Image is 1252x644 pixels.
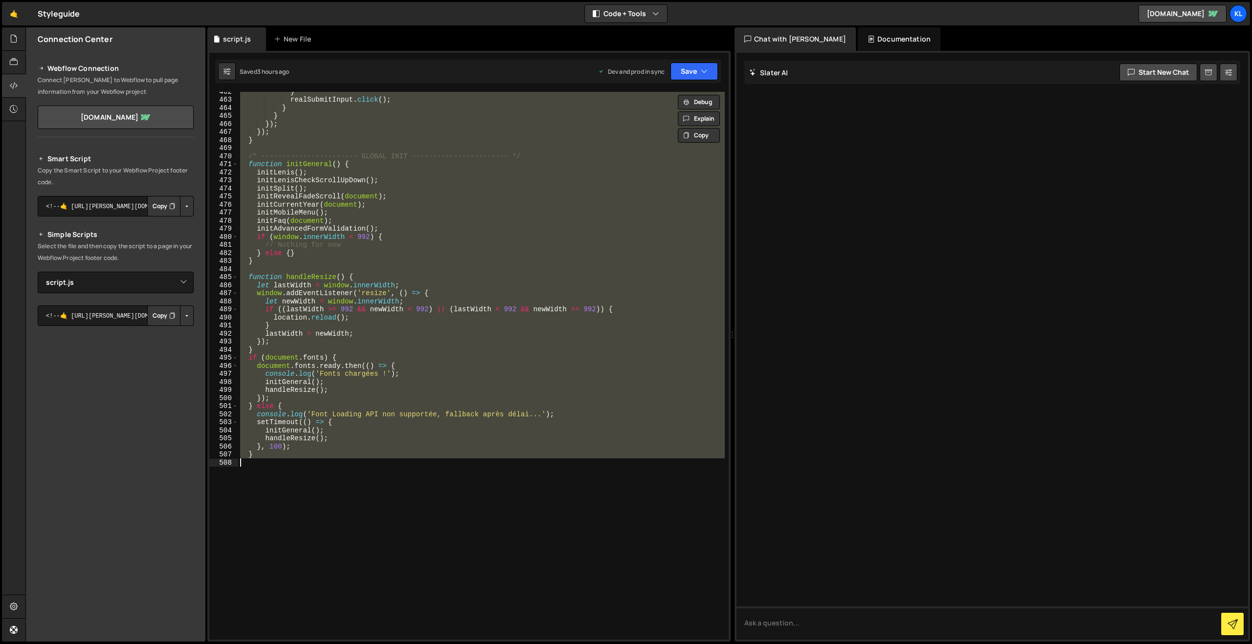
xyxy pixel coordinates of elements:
[209,152,238,161] div: 470
[209,176,238,185] div: 473
[585,5,667,22] button: Code + Tools
[2,2,26,25] a: 🤙
[209,322,238,330] div: 491
[678,128,720,143] button: Copy
[38,34,112,44] h2: Connection Center
[209,427,238,435] div: 504
[240,67,290,76] div: Saved
[38,436,195,524] iframe: YouTube video player
[1139,5,1227,22] a: [DOMAIN_NAME]
[209,370,238,378] div: 497
[147,196,194,216] div: Button group with nested dropdown
[858,27,940,51] div: Documentation
[209,434,238,443] div: 505
[209,112,238,120] div: 465
[274,34,315,44] div: New File
[209,233,238,241] div: 480
[735,27,856,51] div: Chat with [PERSON_NAME]
[209,104,238,112] div: 464
[209,136,238,145] div: 468
[38,106,194,129] a: [DOMAIN_NAME]
[38,8,80,20] div: Styleguide
[209,394,238,403] div: 500
[147,196,180,216] button: Copy
[209,410,238,419] div: 502
[209,338,238,346] div: 493
[147,305,194,326] div: Button group with nested dropdown
[38,305,194,326] textarea: <!--🤙 [URL][PERSON_NAME][DOMAIN_NAME]> <script>document.addEventListener("DOMContentLoaded", func...
[209,386,238,394] div: 499
[209,169,238,177] div: 472
[38,240,194,264] p: Select the file and then copy the script to a page in your Webflow Project footer code.
[209,144,238,152] div: 469
[38,63,194,74] h2: Webflow Connection
[209,354,238,362] div: 495
[678,111,720,126] button: Explain
[598,67,665,76] div: Dev and prod in sync
[678,95,720,109] button: Debug
[209,88,238,96] div: 462
[38,74,194,98] p: Connect [PERSON_NAME] to Webflow to pull page information from your Webflow project
[209,225,238,233] div: 479
[209,193,238,201] div: 475
[209,201,238,209] div: 476
[209,443,238,451] div: 506
[209,418,238,427] div: 503
[147,305,180,326] button: Copy
[209,281,238,290] div: 486
[209,378,238,386] div: 498
[209,241,238,249] div: 481
[209,265,238,274] div: 484
[257,67,290,76] div: 3 hours ago
[209,314,238,322] div: 490
[671,63,718,80] button: Save
[209,298,238,306] div: 488
[38,229,194,240] h2: Simple Scripts
[38,153,194,165] h2: Smart Script
[1230,5,1247,22] a: Kl
[209,128,238,136] div: 467
[209,209,238,217] div: 477
[209,451,238,459] div: 507
[1119,64,1197,81] button: Start new chat
[209,362,238,370] div: 496
[209,217,238,225] div: 478
[209,273,238,281] div: 485
[209,289,238,298] div: 487
[209,96,238,104] div: 463
[209,346,238,354] div: 494
[209,249,238,258] div: 482
[209,330,238,338] div: 492
[209,402,238,410] div: 501
[38,196,194,216] textarea: <!--🤙 [URL][PERSON_NAME][DOMAIN_NAME]> <script>document.addEventListener("DOMContentLoaded", func...
[209,120,238,129] div: 466
[38,165,194,188] p: Copy the Smart Script to your Webflow Project footer code.
[38,342,195,430] iframe: YouTube video player
[209,459,238,467] div: 508
[209,185,238,193] div: 474
[749,68,788,77] h2: Slater AI
[209,160,238,169] div: 471
[209,305,238,314] div: 489
[223,34,251,44] div: script.js
[209,257,238,265] div: 483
